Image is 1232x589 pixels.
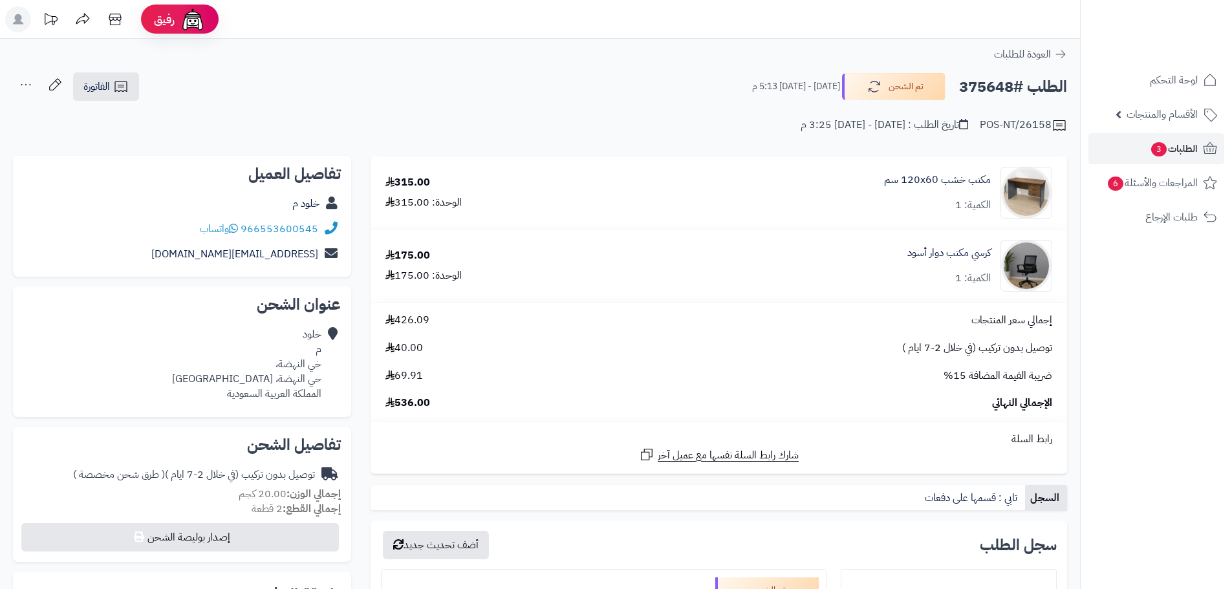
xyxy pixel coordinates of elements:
span: الأقسام والمنتجات [1127,105,1198,123]
h2: الطلب #375648 [959,74,1067,100]
img: logo-2.png [1144,10,1220,37]
span: رفيق [154,12,175,27]
div: رابط السلة [376,432,1062,447]
a: مكتب خشب 120x60 سم [884,173,991,187]
img: 1753945823-1-90x90.jpg [1001,240,1052,292]
span: المراجعات والأسئلة [1107,174,1198,192]
a: طلبات الإرجاع [1088,202,1224,233]
a: المراجعات والأسئلة6 [1088,167,1224,198]
a: كرسي مكتب دوار أسود [907,246,991,261]
a: السجل [1025,485,1067,511]
span: طلبات الإرجاع [1145,208,1198,226]
small: 2 قطعة [252,501,341,517]
img: ai-face.png [180,6,206,32]
div: تاريخ الطلب : [DATE] - [DATE] 3:25 م [801,118,968,133]
span: إجمالي سعر المنتجات [971,313,1052,328]
div: الوحدة: 175.00 [385,268,462,283]
button: أضف تحديث جديد [383,531,489,559]
div: POS-NT/26158 [980,118,1067,133]
h2: عنوان الشحن [23,297,341,312]
span: لوحة التحكم [1150,71,1198,89]
span: الطلبات [1150,140,1198,158]
button: تم الشحن [842,73,946,100]
a: العودة للطلبات [994,47,1067,62]
span: 426.09 [385,313,429,328]
a: تحديثات المنصة [34,6,67,36]
span: الفاتورة [83,79,110,94]
div: 175.00 [385,248,430,263]
span: ( طرق شحن مخصصة ) [73,467,165,482]
span: توصيل بدون تركيب (في خلال 2-7 ايام ) [902,341,1052,356]
span: الإجمالي النهائي [992,396,1052,411]
small: 20.00 كجم [239,486,341,502]
a: تابي : قسمها على دفعات [920,485,1025,511]
small: [DATE] - [DATE] 5:13 م [752,80,840,93]
span: العودة للطلبات [994,47,1051,62]
span: ضريبة القيمة المضافة 15% [944,369,1052,383]
a: واتساب [200,221,238,237]
span: شارك رابط السلة نفسها مع عميل آخر [658,448,799,463]
button: إصدار بوليصة الشحن [21,523,339,552]
div: توصيل بدون تركيب (في خلال 2-7 ايام ) [73,467,315,482]
h2: تفاصيل الشحن [23,437,341,453]
div: خلود م خي النهضة، حي النهضة، [GEOGRAPHIC_DATA] المملكة العربية السعودية [172,327,321,401]
strong: إجمالي الوزن: [286,486,341,502]
span: 69.91 [385,369,423,383]
span: 536.00 [385,396,430,411]
a: خلود م [292,196,319,211]
a: شارك رابط السلة نفسها مع عميل آخر [639,447,799,463]
h2: تفاصيل العميل [23,166,341,182]
strong: إجمالي القطع: [283,501,341,517]
a: الطلبات3 [1088,133,1224,164]
div: الكمية: 1 [955,271,991,286]
div: 315.00 [385,175,430,190]
a: [EMAIL_ADDRESS][DOMAIN_NAME] [151,246,318,262]
a: الفاتورة [73,72,139,101]
span: 3 [1151,142,1167,157]
div: الوحدة: 315.00 [385,195,462,210]
h3: سجل الطلب [980,537,1057,553]
a: 966553600545 [241,221,318,237]
span: 40.00 [385,341,423,356]
span: 6 [1107,176,1124,191]
img: 1757240230-110111010085-90x90.jpg [1001,167,1052,219]
div: الكمية: 1 [955,198,991,213]
a: لوحة التحكم [1088,65,1224,96]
